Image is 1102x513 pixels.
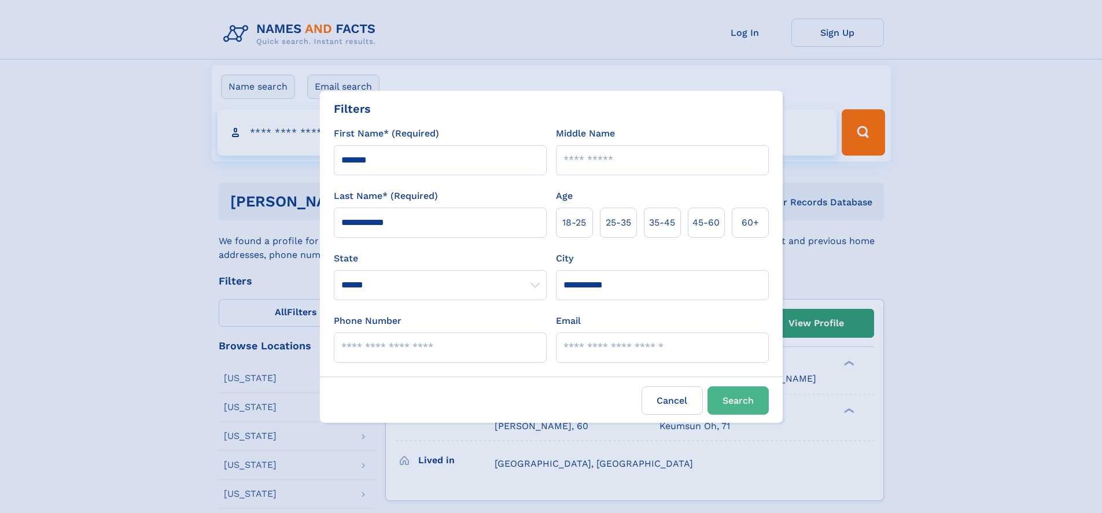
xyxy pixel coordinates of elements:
[642,386,703,415] label: Cancel
[334,252,547,265] label: State
[334,100,371,117] div: Filters
[742,216,759,230] span: 60+
[556,252,573,265] label: City
[556,314,581,328] label: Email
[556,127,615,141] label: Middle Name
[556,189,573,203] label: Age
[707,386,769,415] button: Search
[692,216,720,230] span: 45‑60
[649,216,675,230] span: 35‑45
[334,127,439,141] label: First Name* (Required)
[606,216,631,230] span: 25‑35
[562,216,586,230] span: 18‑25
[334,314,401,328] label: Phone Number
[334,189,438,203] label: Last Name* (Required)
